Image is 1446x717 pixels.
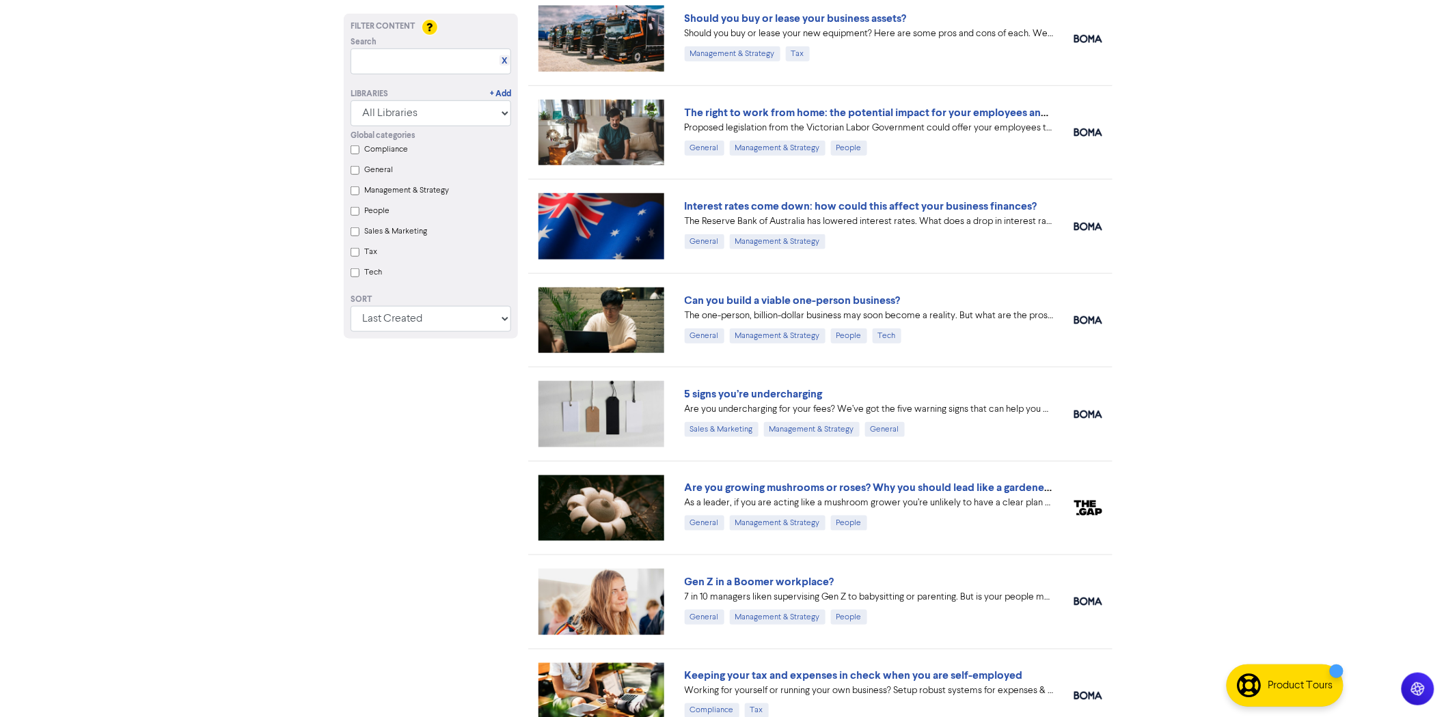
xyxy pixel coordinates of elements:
[685,590,1054,604] div: 7 in 10 managers liken supervising Gen Z to babysitting or parenting. But is your people manageme...
[364,225,427,238] label: Sales & Marketing
[685,141,724,156] div: General
[730,141,826,156] div: Management & Strategy
[685,684,1054,698] div: Working for yourself or running your own business? Setup robust systems for expenses & tax requir...
[865,422,905,437] div: General
[685,516,724,531] div: General
[1378,651,1446,717] iframe: Chat Widget
[685,27,1054,41] div: Should you buy or lease your new equipment? Here are some pros and cons of each. We also can revi...
[351,294,511,306] div: Sort
[685,610,724,625] div: General
[685,481,1116,494] a: Are you growing mushrooms or roses? Why you should lead like a gardener, not a grower
[685,106,1093,119] a: The right to work from home: the potential impact for your employees and business
[1074,501,1102,516] img: thegap
[364,164,393,176] label: General
[685,328,724,343] div: General
[1074,35,1102,43] img: boma_accounting
[685,234,724,249] div: General
[831,328,867,343] div: People
[351,88,388,100] div: Libraries
[1074,128,1102,137] img: boma
[1074,597,1102,606] img: boma
[1074,692,1102,700] img: boma_accounting
[685,46,780,61] div: Management & Strategy
[685,669,1023,682] a: Keeping your tax and expenses in check when you are self-employed
[685,422,759,437] div: Sales & Marketing
[764,422,860,437] div: Management & Strategy
[730,610,826,625] div: Management & Strategy
[730,234,826,249] div: Management & Strategy
[351,20,511,33] div: Filter Content
[831,141,867,156] div: People
[1074,223,1102,231] img: boma
[730,516,826,531] div: Management & Strategy
[730,328,826,343] div: Management & Strategy
[685,402,1054,417] div: Are you undercharging for your fees? We’ve got the five warning signs that can help you diagnose ...
[351,130,511,142] div: Global categories
[364,184,449,197] label: Management & Strategy
[490,88,511,100] a: + Add
[685,575,834,589] a: Gen Z in a Boomer workplace?
[502,56,508,66] a: X
[685,214,1054,229] div: The Reserve Bank of Australia has lowered interest rates. What does a drop in interest rates mean...
[685,309,1054,323] div: The one-person, billion-dollar business may soon become a reality. But what are the pros and cons...
[831,610,867,625] div: People
[364,246,377,258] label: Tax
[786,46,810,61] div: Tax
[685,387,823,401] a: 5 signs you’re undercharging
[364,205,390,217] label: People
[685,12,907,25] a: Should you buy or lease your business assets?
[1074,410,1102,419] img: boma_accounting
[1074,316,1102,324] img: boma
[873,328,901,343] div: Tech
[685,294,901,307] a: Can you build a viable one-person business?
[685,121,1054,135] div: Proposed legislation from the Victorian Labor Government could offer your employees the right to ...
[831,516,867,531] div: People
[685,199,1037,213] a: Interest rates come down: how could this affect your business finances?
[364,266,382,279] label: Tech
[364,143,408,156] label: Compliance
[351,36,377,48] span: Search
[685,496,1054,510] div: As a leader, if you are acting like a mushroom grower you’re unlikely to have a clear plan yourse...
